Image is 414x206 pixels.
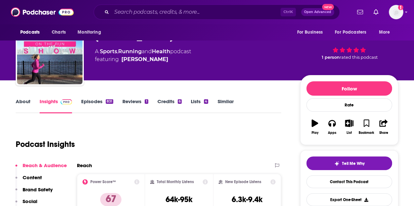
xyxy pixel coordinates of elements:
button: Share [375,115,392,139]
a: About [16,98,30,113]
div: Apps [328,131,336,135]
span: Tell Me Why [342,161,365,166]
button: open menu [331,26,376,39]
svg: Add a profile image [398,5,403,10]
span: Charts [52,28,66,37]
h1: Podcast Insights [16,139,75,149]
button: Play [306,115,323,139]
span: Ctrl K [280,8,296,16]
h2: New Episode Listens [225,180,261,184]
button: tell me why sparkleTell Me Why [306,156,392,170]
button: open menu [16,26,48,39]
button: open menu [73,26,109,39]
span: , [117,48,118,55]
button: open menu [292,26,331,39]
span: Podcasts [20,28,40,37]
div: 1 [145,99,148,104]
button: Follow [306,81,392,96]
span: Open Advanced [304,10,331,14]
h2: Total Monthly Listens [157,180,194,184]
span: 1 person [322,55,340,60]
a: Show notifications dropdown [354,7,366,18]
div: Share [379,131,388,135]
button: Show profile menu [389,5,403,19]
span: For Business [297,28,323,37]
button: Bookmark [358,115,375,139]
div: Bookmark [359,131,374,135]
div: Search podcasts, credits, & more... [94,5,340,20]
span: New [322,4,334,10]
p: Reach & Audience [23,162,67,168]
button: Apps [323,115,340,139]
span: and [142,48,152,55]
button: Open AdvancedNew [301,8,334,16]
div: 6 [178,99,182,104]
div: List [347,131,352,135]
a: Running [118,48,142,55]
h2: Power Score™ [90,180,116,184]
a: Episodes831 [81,98,113,113]
div: A podcast [95,48,191,63]
div: 4 [204,99,208,104]
button: open menu [374,26,398,39]
span: featuring [95,55,191,63]
span: More [379,28,390,37]
div: Rate [306,98,392,112]
img: Podchaser - Follow, Share and Rate Podcasts [11,6,74,18]
p: Brand Safety [23,186,53,193]
a: Reviews1 [122,98,148,113]
div: 831 [106,99,113,104]
span: Monitoring [78,28,101,37]
div: 67 1 personrated this podcast [300,24,398,64]
a: Charts [47,26,70,39]
span: Logged in as rpearson [389,5,403,19]
a: Show notifications dropdown [371,7,381,18]
a: Similar [217,98,233,113]
input: Search podcasts, credits, & more... [112,7,280,17]
button: Content [15,174,42,186]
button: Export One-Sheet [306,193,392,206]
a: Contact This Podcast [306,175,392,188]
button: Reach & Audience [15,162,67,174]
a: Health [152,48,170,55]
a: InsightsPodchaser Pro [40,98,72,113]
div: Play [312,131,318,135]
a: Credits6 [157,98,182,113]
a: Sports [100,48,117,55]
span: For Podcasters [335,28,366,37]
p: Content [23,174,42,181]
button: List [341,115,358,139]
h3: 64k-95k [166,195,192,204]
p: 67 [100,193,121,206]
img: User Profile [389,5,403,19]
img: tell me why sparkle [334,161,339,166]
h3: 6.3k-9.4k [232,195,262,204]
button: Brand Safety [15,186,53,198]
h2: Reach [77,162,92,168]
a: Ali Feller [121,55,168,63]
span: rated this podcast [340,55,378,60]
img: Podchaser Pro [61,99,72,104]
img: Ali on the Run Show [17,19,82,84]
p: Social [23,198,37,204]
a: Lists4 [191,98,208,113]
